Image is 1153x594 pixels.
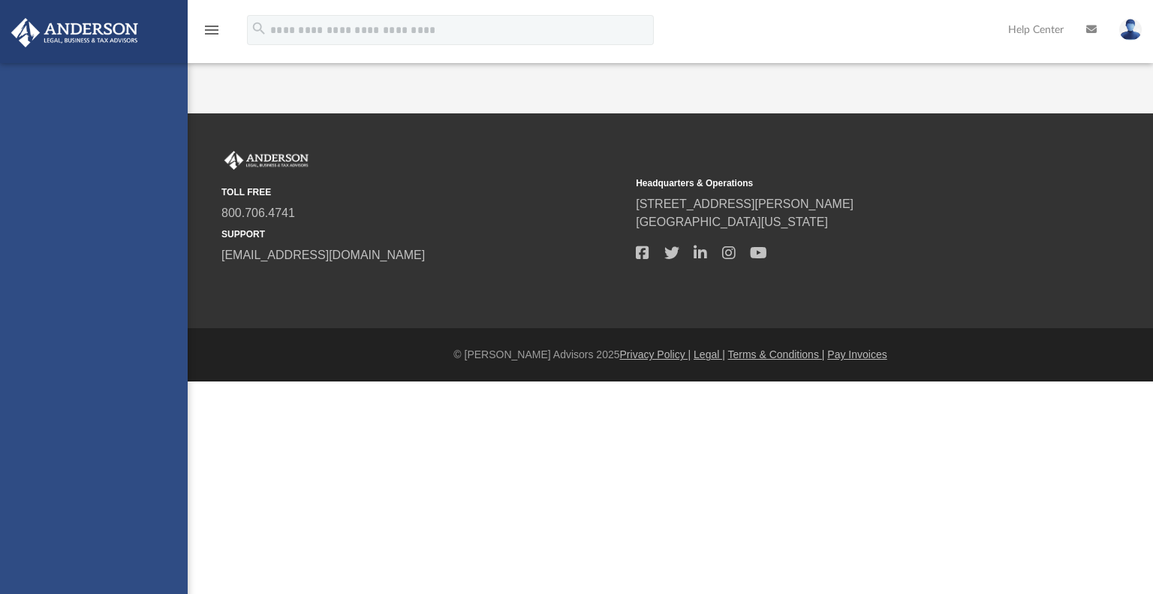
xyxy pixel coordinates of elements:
a: Privacy Policy | [620,348,691,360]
a: [STREET_ADDRESS][PERSON_NAME] [636,197,853,210]
img: Anderson Advisors Platinum Portal [221,151,312,170]
small: SUPPORT [221,228,625,241]
a: Pay Invoices [827,348,887,360]
small: Headquarters & Operations [636,176,1040,190]
i: search [251,20,267,37]
img: Anderson Advisors Platinum Portal [7,18,143,47]
a: [EMAIL_ADDRESS][DOMAIN_NAME] [221,249,425,261]
a: Terms & Conditions | [728,348,825,360]
small: TOLL FREE [221,185,625,199]
a: menu [203,29,221,39]
a: 800.706.4741 [221,207,295,219]
a: [GEOGRAPHIC_DATA][US_STATE] [636,216,828,228]
i: menu [203,21,221,39]
div: © [PERSON_NAME] Advisors 2025 [188,347,1153,363]
a: Legal | [694,348,725,360]
img: User Pic [1119,19,1142,41]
